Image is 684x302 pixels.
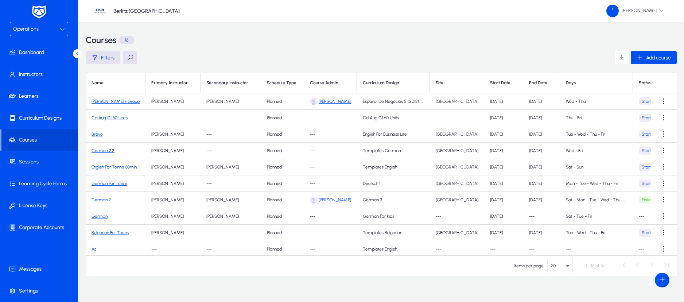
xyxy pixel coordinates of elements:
td: German 3 [357,192,430,208]
td: --- [201,225,261,241]
a: [PERSON_NAME] [319,99,351,104]
td: [DATE] [523,93,560,110]
td: [GEOGRAPHIC_DATA] [430,192,484,208]
ui-status-chip-field: --- [639,214,644,219]
td: --- [145,110,201,126]
td: --- [430,241,484,258]
td: [DATE] [523,110,560,126]
span: License Keys [1,202,79,209]
a: Bulgarian For Teens [92,230,129,235]
td: Wed - Thu [560,93,633,110]
td: [DATE] [484,93,523,110]
td: Deutsch 1 [357,175,430,192]
span: [PERSON_NAME] [606,5,664,17]
td: [DATE] [484,175,523,192]
a: Corporate Accounts [1,217,79,239]
span: Started [639,229,659,237]
td: Tue - Wed - Thu - Fri [560,225,633,241]
span: Started [639,163,659,171]
div: End Date [529,80,547,86]
th: Schedule Type [261,73,304,93]
th: Curriculum Design [357,73,430,93]
img: Andre Agassi [310,196,317,204]
td: --- [304,208,357,225]
a: English For Tennis 60min. [92,164,137,170]
td: [DATE] [523,143,560,159]
td: --- [201,175,261,192]
td: [DATE] [484,126,523,143]
div: Primary Instructor [151,80,188,86]
span: Started [639,97,659,106]
td: [DATE] [523,225,560,241]
td: --- [560,241,633,258]
td: --- [201,126,261,143]
span: Corporate Accounts [1,224,79,231]
td: --- [201,241,261,258]
td: [DATE] [484,208,523,225]
td: [PERSON_NAME] [201,159,261,175]
img: white-logo.png [30,4,48,20]
td: [PERSON_NAME] [145,126,201,143]
th: Course Admin [304,73,357,93]
img: 58.png [606,5,619,17]
a: Curriculum Designs [1,107,79,129]
a: Cd Aug G1 60 Units [92,115,128,120]
button: Add course [631,51,677,64]
td: [GEOGRAPHIC_DATA] [430,143,484,159]
div: Secondary Instructor [206,80,248,86]
a: Dashboard [1,42,79,63]
td: [DATE] [484,110,523,126]
span: Finished [639,196,660,204]
td: [PERSON_NAME] [145,192,201,208]
td: [DATE] [484,143,523,159]
p: 16 [119,36,135,44]
td: [PERSON_NAME] [145,208,201,225]
span: Started [639,114,659,122]
td: [GEOGRAPHIC_DATA] [430,126,484,143]
div: Name [92,80,139,86]
a: Settings [1,280,79,302]
span: 20 [551,263,556,268]
td: [PERSON_NAME] [145,93,201,110]
span: Dashboard [1,49,79,56]
ui-status-chip-field: --- [639,247,644,252]
td: Planned [261,241,304,258]
td: [DATE] [523,126,560,143]
td: Planned [261,159,304,175]
td: [PERSON_NAME] [145,225,201,241]
span: Add course [646,55,671,61]
div: Start Date [490,80,517,86]
td: [DATE] [484,192,523,208]
td: Templates English [357,241,430,258]
a: Instructors [1,63,79,85]
div: Primary Instructor [151,80,194,86]
td: Templates Bulgarian [357,225,430,241]
a: Brave [92,132,103,137]
a: German For Teens [92,181,127,186]
span: Messages [1,266,79,273]
td: --- [304,241,357,258]
span: Learners [1,93,79,100]
td: Planned [261,175,304,192]
td: Thu - Fri [560,110,633,126]
img: Nadia Emerson [310,98,317,105]
td: --- [304,126,357,143]
div: 1 - 16 of 16 [586,262,604,270]
td: --- [145,241,201,258]
div: Name [92,80,104,86]
td: [DATE] [523,175,560,192]
td: Planned [261,143,304,159]
th: Days [560,73,633,93]
td: --- [484,241,523,258]
img: 37.jpg [93,4,107,18]
span: Started [639,147,659,155]
td: German For Kids [357,208,430,225]
th: Status [633,73,673,93]
td: Tue - Wed - Thu - Fri [560,126,633,143]
td: --- [430,110,484,126]
a: Ac [92,247,96,252]
td: Planned [261,110,304,126]
td: Templates English [357,159,430,175]
a: Messages [1,258,79,280]
td: --- [201,110,261,126]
